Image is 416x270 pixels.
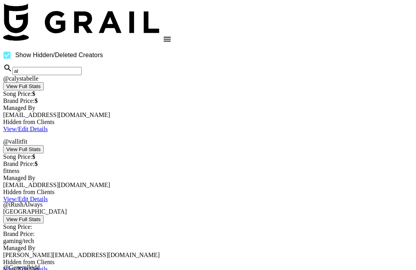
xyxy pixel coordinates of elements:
[32,90,35,97] strong: $
[3,189,413,196] div: Hidden from Clients
[3,153,32,160] span: Song Price:
[12,67,82,75] input: Search by User Name
[3,215,44,223] button: View Full Stats
[34,97,37,104] strong: $
[3,208,413,215] div: [GEOGRAPHIC_DATA]
[15,50,103,60] span: Show Hidden/Deleted Creators
[3,245,413,252] div: Managed By
[159,31,175,47] button: open drawer
[3,97,34,104] span: Brand Price:
[3,196,48,202] a: View/Edit Details
[3,259,413,266] div: Hidden from Clients
[3,238,413,245] div: gaming/tech
[3,112,413,119] div: [EMAIL_ADDRESS][DOMAIN_NAME]
[3,104,413,112] div: Managed By
[3,252,413,259] div: [PERSON_NAME][EMAIL_ADDRESS][DOMAIN_NAME]
[3,119,413,126] div: Hidden from Clients
[3,138,413,145] div: @ vallitfit
[3,223,32,230] span: Song Price:
[3,3,159,41] img: Grail Talent
[3,230,34,237] span: Brand Price:
[3,167,413,175] div: fitness
[3,201,413,208] div: @ iRushAlways
[3,182,413,189] div: [EMAIL_ADDRESS][DOMAIN_NAME]
[3,82,44,90] button: View Full Stats
[3,126,48,132] a: View/Edit Details
[3,145,44,153] button: View Full Stats
[34,160,37,167] strong: $
[3,175,413,182] div: Managed By
[32,153,35,160] strong: $
[3,90,32,97] span: Song Price:
[3,160,34,167] span: Brand Price:
[3,75,413,82] div: @ calystabelle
